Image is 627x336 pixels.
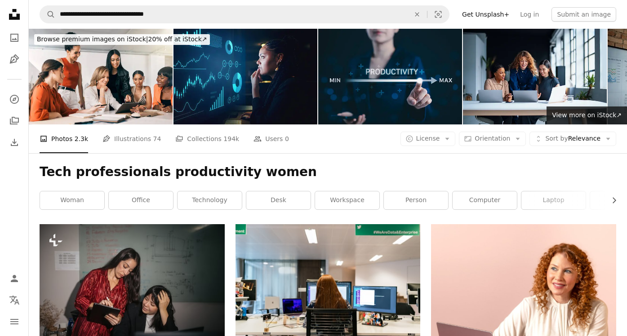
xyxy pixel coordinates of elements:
[29,29,173,124] img: Shot of a group of businesswomen using a digital tablet together at work
[153,134,161,144] span: 74
[475,135,510,142] span: Orientation
[5,50,23,68] a: Illustrations
[236,282,421,290] a: woman in black shirt sitting on chair in front of computer
[552,111,622,119] span: View more on iStock ↗
[37,35,148,43] span: Browse premium images on iStock |
[384,191,448,209] a: person
[5,133,23,151] a: Download History
[545,134,600,143] span: Relevance
[5,29,23,47] a: Photos
[463,29,607,124] img: Businesswomen Collaborating on Laptops in a Modern Office Setting
[34,34,210,45] div: 20% off at iStock ↗
[416,135,440,142] span: License
[5,270,23,287] a: Log in / Sign up
[40,6,55,23] button: Search Unsplash
[246,191,311,209] a: desk
[5,112,23,130] a: Collections
[529,132,616,146] button: Sort byRelevance
[285,134,289,144] span: 0
[427,6,449,23] button: Visual search
[457,7,515,22] a: Get Unsplash+
[453,191,517,209] a: computer
[178,191,242,209] a: technology
[515,7,544,22] a: Log in
[521,191,586,209] a: laptop
[223,134,239,144] span: 194k
[40,5,449,23] form: Find visuals sitewide
[102,124,161,153] a: Illustrations 74
[407,6,427,23] button: Clear
[40,282,225,290] a: Two women collaborating at a desk with a whiteboard.
[5,90,23,108] a: Explore
[606,191,616,209] button: scroll list to the right
[5,291,23,309] button: Language
[5,313,23,331] button: Menu
[5,5,23,25] a: Home — Unsplash
[318,29,462,124] img: Productivity and efficiency concept. Businesswoman adjusting virtual slider from min to max, proc...
[545,135,568,142] span: Sort by
[40,191,104,209] a: woman
[40,164,616,180] h1: Tech professionals productivity women
[109,191,173,209] a: office
[547,106,627,124] a: View more on iStock↗
[29,29,215,50] a: Browse premium images on iStock|20% off at iStock↗
[400,132,456,146] button: License
[315,191,379,209] a: workspace
[459,132,526,146] button: Orientation
[253,124,289,153] a: Users 0
[173,29,317,124] img: Focused Woman Analyzing Data on a Blue Screen
[551,7,616,22] button: Submit an image
[175,124,239,153] a: Collections 194k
